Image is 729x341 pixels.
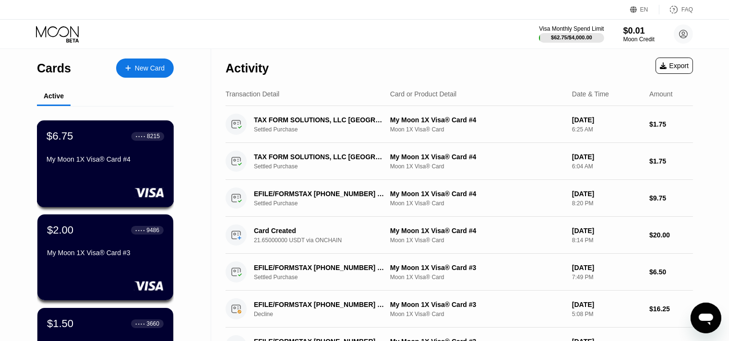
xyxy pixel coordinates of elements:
[656,58,693,74] div: Export
[254,153,385,161] div: TAX FORM SOLUTIONS, LLC [GEOGRAPHIC_DATA] [GEOGRAPHIC_DATA]
[254,237,395,244] div: 21.65000000 USDT via ONCHAIN
[254,274,395,281] div: Settled Purchase
[47,130,73,142] div: $6.75
[390,301,564,308] div: My Moon 1X Visa® Card #3
[623,26,655,43] div: $0.01Moon Credit
[572,153,642,161] div: [DATE]
[649,194,693,202] div: $9.75
[390,200,564,207] div: Moon 1X Visa® Card
[135,322,145,325] div: ● ● ● ●
[44,92,64,100] div: Active
[572,116,642,124] div: [DATE]
[390,153,564,161] div: My Moon 1X Visa® Card #4
[390,163,564,170] div: Moon 1X Visa® Card
[649,157,693,165] div: $1.75
[47,249,164,257] div: My Moon 1X Visa® Card #3
[539,25,604,32] div: Visa Monthly Spend Limit
[146,227,159,234] div: 9486
[226,90,279,98] div: Transaction Detail
[649,90,672,98] div: Amount
[47,224,73,236] div: $2.00
[390,126,564,133] div: Moon 1X Visa® Card
[226,106,693,143] div: TAX FORM SOLUTIONS, LLC [GEOGRAPHIC_DATA] [GEOGRAPHIC_DATA]Settled PurchaseMy Moon 1X Visa® Card ...
[572,274,642,281] div: 7:49 PM
[681,6,693,13] div: FAQ
[572,301,642,308] div: [DATE]
[226,61,269,75] div: Activity
[649,305,693,313] div: $16.25
[572,264,642,271] div: [DATE]
[226,180,693,217] div: EFILE/FORMSTAX [PHONE_NUMBER] USSettled PurchaseMy Moon 1X Visa® Card #4Moon 1X Visa® Card[DATE]8...
[254,200,395,207] div: Settled Purchase
[254,264,385,271] div: EFILE/FORMSTAX [PHONE_NUMBER] US
[136,135,145,138] div: ● ● ● ●
[572,227,642,235] div: [DATE]
[37,61,71,75] div: Cards
[146,320,159,327] div: 3660
[390,274,564,281] div: Moon 1X Visa® Card
[630,5,659,14] div: EN
[254,311,395,317] div: Decline
[226,217,693,254] div: Card Created21.65000000 USDT via ONCHAINMy Moon 1X Visa® Card #4Moon 1X Visa® Card[DATE]8:14 PM$2...
[660,62,689,70] div: Export
[254,126,395,133] div: Settled Purchase
[572,126,642,133] div: 6:25 AM
[116,59,174,78] div: New Card
[390,237,564,244] div: Moon 1X Visa® Card
[649,120,693,128] div: $1.75
[649,268,693,276] div: $6.50
[572,237,642,244] div: 8:14 PM
[390,264,564,271] div: My Moon 1X Visa® Card #3
[572,311,642,317] div: 5:08 PM
[551,35,592,40] div: $62.75 / $4,000.00
[37,121,173,207] div: $6.75● ● ● ●8215My Moon 1X Visa® Card #4
[572,190,642,198] div: [DATE]
[147,133,160,140] div: 8215
[390,311,564,317] div: Moon 1X Visa® Card
[47,317,73,330] div: $1.50
[226,254,693,291] div: EFILE/FORMSTAX [PHONE_NUMBER] USSettled PurchaseMy Moon 1X Visa® Card #3Moon 1X Visa® Card[DATE]7...
[572,90,609,98] div: Date & Time
[135,64,165,72] div: New Card
[254,190,385,198] div: EFILE/FORMSTAX [PHONE_NUMBER] US
[390,190,564,198] div: My Moon 1X Visa® Card #4
[390,227,564,235] div: My Moon 1X Visa® Card #4
[254,116,385,124] div: TAX FORM SOLUTIONS, LLC [GEOGRAPHIC_DATA] [GEOGRAPHIC_DATA]
[640,6,648,13] div: EN
[254,163,395,170] div: Settled Purchase
[254,301,385,308] div: EFILE/FORMSTAX [PHONE_NUMBER] US
[135,229,145,232] div: ● ● ● ●
[226,291,693,328] div: EFILE/FORMSTAX [PHONE_NUMBER] USDeclineMy Moon 1X Visa® Card #3Moon 1X Visa® Card[DATE]5:08 PM$16.25
[572,163,642,170] div: 6:04 AM
[47,155,164,163] div: My Moon 1X Visa® Card #4
[649,231,693,239] div: $20.00
[539,25,604,43] div: Visa Monthly Spend Limit$62.75/$4,000.00
[390,116,564,124] div: My Moon 1X Visa® Card #4
[572,200,642,207] div: 8:20 PM
[623,36,655,43] div: Moon Credit
[659,5,693,14] div: FAQ
[691,303,721,333] iframe: Button to launch messaging window
[390,90,457,98] div: Card or Product Detail
[37,214,173,300] div: $2.00● ● ● ●9486My Moon 1X Visa® Card #3
[226,143,693,180] div: TAX FORM SOLUTIONS, LLC [GEOGRAPHIC_DATA] [GEOGRAPHIC_DATA]Settled PurchaseMy Moon 1X Visa® Card ...
[623,26,655,36] div: $0.01
[254,227,385,235] div: Card Created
